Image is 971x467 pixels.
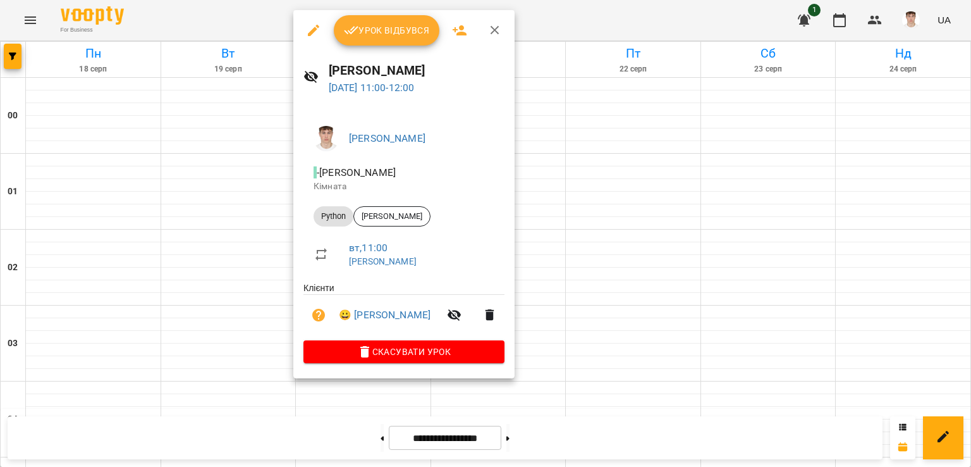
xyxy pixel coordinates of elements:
[329,82,415,94] a: [DATE] 11:00-12:00
[303,300,334,330] button: Візит ще не сплачено. Додати оплату?
[314,166,398,178] span: - [PERSON_NAME]
[329,61,505,80] h6: [PERSON_NAME]
[314,211,353,222] span: Python
[339,308,431,323] a: 😀 [PERSON_NAME]
[349,242,388,254] a: вт , 11:00
[314,344,494,359] span: Скасувати Урок
[334,15,440,46] button: Урок відбувся
[354,211,430,222] span: [PERSON_NAME]
[349,256,417,266] a: [PERSON_NAME]
[303,282,504,340] ul: Клієнти
[314,180,494,193] p: Кімната
[353,206,431,227] div: [PERSON_NAME]
[344,23,430,38] span: Урок відбувся
[303,340,504,363] button: Скасувати Урок
[314,126,339,151] img: 8fe045a9c59afd95b04cf3756caf59e6.jpg
[349,132,425,144] a: [PERSON_NAME]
